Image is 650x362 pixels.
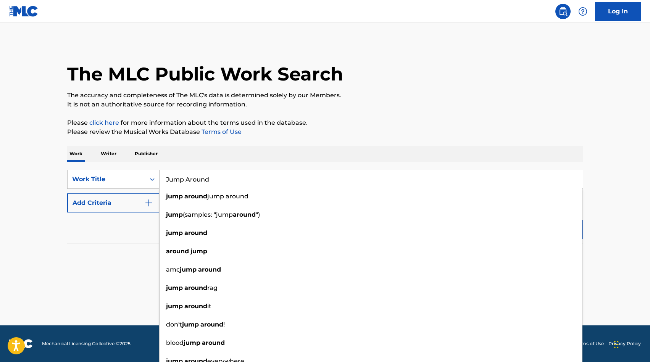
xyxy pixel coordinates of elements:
strong: around [184,193,207,200]
p: Work [67,146,85,162]
img: help [578,7,587,16]
img: 9d2ae6d4665cec9f34b9.svg [144,198,153,208]
a: Terms of Use [200,128,242,135]
strong: around [184,229,207,237]
h1: The MLC Public Work Search [67,63,343,85]
strong: around [184,302,207,310]
span: rag [207,284,218,291]
div: Drag [614,333,619,356]
p: Publisher [132,146,160,162]
p: The accuracy and completeness of The MLC's data is determined solely by our Members. [67,91,583,100]
span: ") [256,211,260,218]
img: MLC Logo [9,6,39,17]
span: it [207,302,211,310]
strong: jump [182,321,199,328]
strong: jump [166,193,183,200]
form: Search Form [67,170,583,243]
a: click here [89,119,119,126]
p: Writer [98,146,119,162]
p: Please for more information about the terms used in the database. [67,118,583,127]
a: Public Search [555,4,571,19]
span: amc [166,266,180,273]
strong: around [198,266,221,273]
span: (samples: "jump [183,211,233,218]
span: jump around [207,193,248,200]
img: search [558,7,568,16]
strong: jump [166,211,183,218]
strong: jump [166,284,183,291]
img: logo [9,339,33,348]
p: It is not an authoritative source for recording information. [67,100,583,109]
iframe: Chat Widget [612,325,650,362]
strong: jump [190,248,207,255]
a: Privacy Policy [608,340,641,347]
p: Please review the Musical Works Database [67,127,583,137]
strong: jump [180,266,197,273]
a: Log In [595,2,641,21]
strong: around [233,211,256,218]
span: don't [166,321,182,328]
strong: around [202,339,225,346]
strong: around [184,284,207,291]
strong: around [166,248,189,255]
span: blood [166,339,184,346]
div: Help [575,4,590,19]
strong: jump [166,229,183,237]
strong: around [200,321,223,328]
strong: jump [184,339,200,346]
span: Mechanical Licensing Collective © 2025 [42,340,131,347]
div: Work Title [72,175,141,184]
span: ! [223,321,225,328]
button: Add Criteria [67,193,160,212]
strong: jump [166,302,183,310]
